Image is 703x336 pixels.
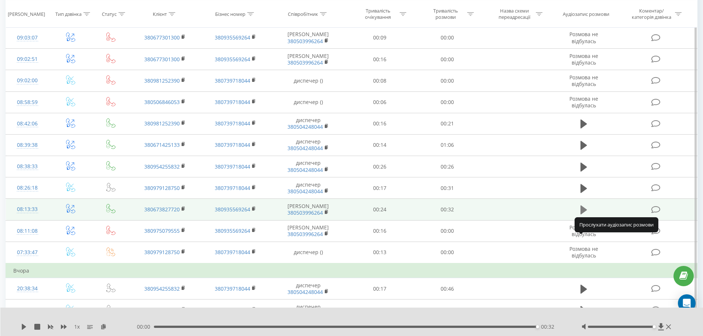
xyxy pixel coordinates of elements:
div: Прослухати аудіозапис розмови [575,217,658,232]
td: 00:00 [414,242,481,263]
a: 380671425133 [144,141,180,148]
td: 00:13 [346,242,414,263]
td: 00:32 [414,199,481,220]
div: Тривалість розмови [426,8,465,20]
span: Розмова не відбулась [569,224,598,238]
a: 380673827720 [144,206,180,213]
span: Розмова не відбулась [569,31,598,44]
div: 08:11:08 [13,224,42,238]
td: диспечер [270,113,346,134]
a: 380935569264 [215,34,250,41]
td: 00:06 [346,91,414,113]
span: 00:32 [541,323,554,330]
td: 00:00 [414,27,481,48]
div: 08:42:06 [13,117,42,131]
a: 380979128750 [144,249,180,256]
td: 02:49 [414,299,481,321]
a: 380677301300 [144,56,180,63]
div: Співробітник [288,11,318,17]
td: 00:31 [414,177,481,199]
div: Клієнт [153,11,167,17]
td: диспечер [270,177,346,199]
a: 380504248044 [287,288,323,295]
a: 380504248044 [287,188,323,195]
div: 07:33:47 [13,245,42,260]
a: 380677301300 [144,34,180,41]
span: Розмова не відбулась [569,245,598,259]
a: 380506846053 [144,98,180,105]
td: 00:00 [414,91,481,113]
td: 00:24 [346,199,414,220]
td: диспечер [270,278,346,299]
a: 380954255832 [144,285,180,292]
a: 380739718044 [215,120,250,127]
div: 20:38:34 [13,281,42,296]
a: 380739718044 [215,77,250,84]
a: 380739718044 [215,285,250,292]
span: Розмова не відбулась [569,74,598,87]
td: [PERSON_NAME] [270,199,346,220]
div: 09:02:51 [13,52,42,66]
div: [PERSON_NAME] [8,11,45,17]
a: 380739718044 [215,163,250,170]
div: 09:03:07 [13,31,42,45]
a: 380739718044 [215,184,250,191]
a: 380739718044 [215,306,250,314]
td: диспечер () [270,242,346,263]
a: 380979128750 [144,306,180,314]
a: 380504248044 [287,166,323,173]
div: Назва схеми переадресації [494,8,534,20]
div: Бізнес номер [215,11,245,17]
a: 380503996264 [287,231,323,238]
div: 08:13:33 [13,202,42,217]
a: 380504248044 [287,123,323,130]
td: диспечер [270,156,346,177]
span: Розмова не відбулась [569,95,598,109]
td: 00:17 [346,278,414,299]
td: 00:00 [414,220,481,242]
td: 00:08 [346,70,414,91]
a: 380503996264 [287,59,323,66]
span: Розмова не відбулась [569,52,598,66]
td: [PERSON_NAME] [270,49,346,70]
span: 1 x [74,323,80,330]
a: 380739718044 [215,141,250,148]
div: Тип дзвінка [55,11,82,17]
div: Статус [102,11,117,17]
div: Коментар/категорія дзвінка [630,8,673,20]
a: 380503996264 [287,38,323,45]
div: 08:58:59 [13,95,42,110]
div: Accessibility label [536,325,539,328]
td: 01:06 [414,134,481,156]
div: Open Intercom Messenger [678,294,696,312]
a: 380954255832 [144,163,180,170]
td: 00:00 [414,49,481,70]
td: диспечер () [270,70,346,91]
span: 00:00 [137,323,154,330]
div: 19:00:04 [13,303,42,317]
td: диспечер [270,299,346,321]
td: 00:16 [346,49,414,70]
td: Вчора [6,263,697,278]
td: 00:21 [414,113,481,134]
td: 00:26 [414,156,481,177]
td: 00:46 [414,278,481,299]
td: диспечер () [270,91,346,113]
a: 380739718044 [215,249,250,256]
td: 00:09 [346,27,414,48]
a: 380503996264 [287,209,323,216]
td: 00:14 [346,134,414,156]
div: 08:39:38 [13,138,42,152]
td: 00:26 [346,156,414,177]
a: 380981252390 [144,120,180,127]
a: 380935569264 [215,56,250,63]
div: 08:38:33 [13,159,42,174]
a: 380975079555 [144,227,180,234]
div: 09:02:00 [13,73,42,88]
td: диспечер [270,134,346,156]
td: 00:18 [346,299,414,321]
div: 08:26:18 [13,181,42,195]
div: Accessibility label [653,325,656,328]
a: 380979128750 [144,184,180,191]
a: 380504248044 [287,145,323,152]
